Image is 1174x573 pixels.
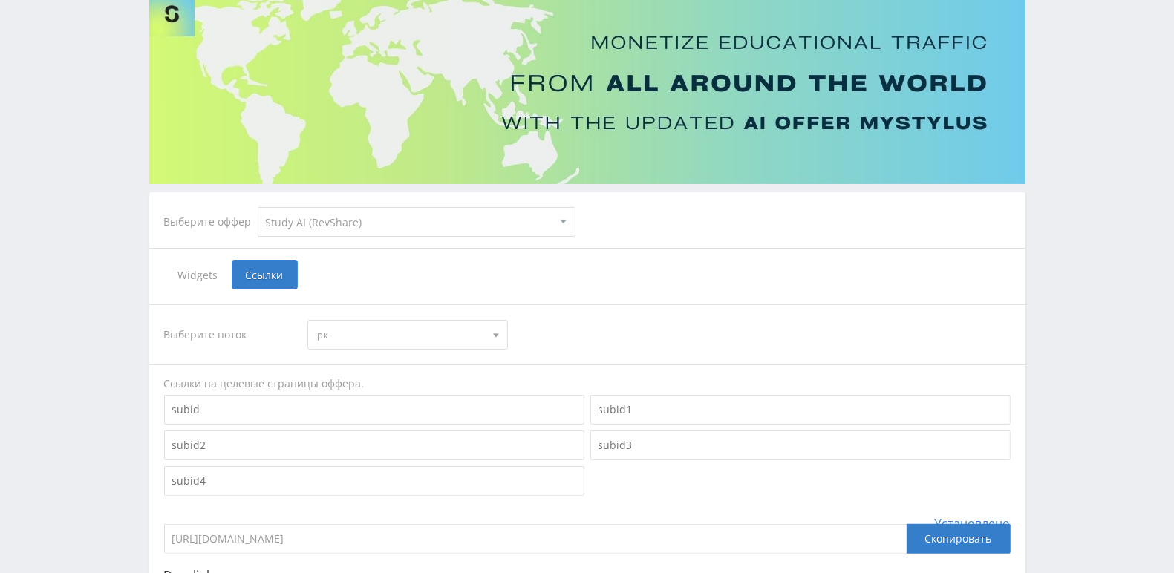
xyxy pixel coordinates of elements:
[907,524,1011,554] div: Скопировать
[590,430,1011,460] input: subid3
[232,260,298,289] span: Ссылки
[164,430,584,460] input: subid2
[164,216,258,228] div: Выберите оффер
[164,466,584,496] input: subid4
[317,321,485,349] span: рк
[164,395,584,425] input: subid
[164,376,1011,391] div: Ссылки на целевые страницы оффера.
[590,395,1011,425] input: subid1
[935,517,1011,530] span: Установлено
[164,320,293,350] div: Выберите поток
[164,260,232,289] span: Widgets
